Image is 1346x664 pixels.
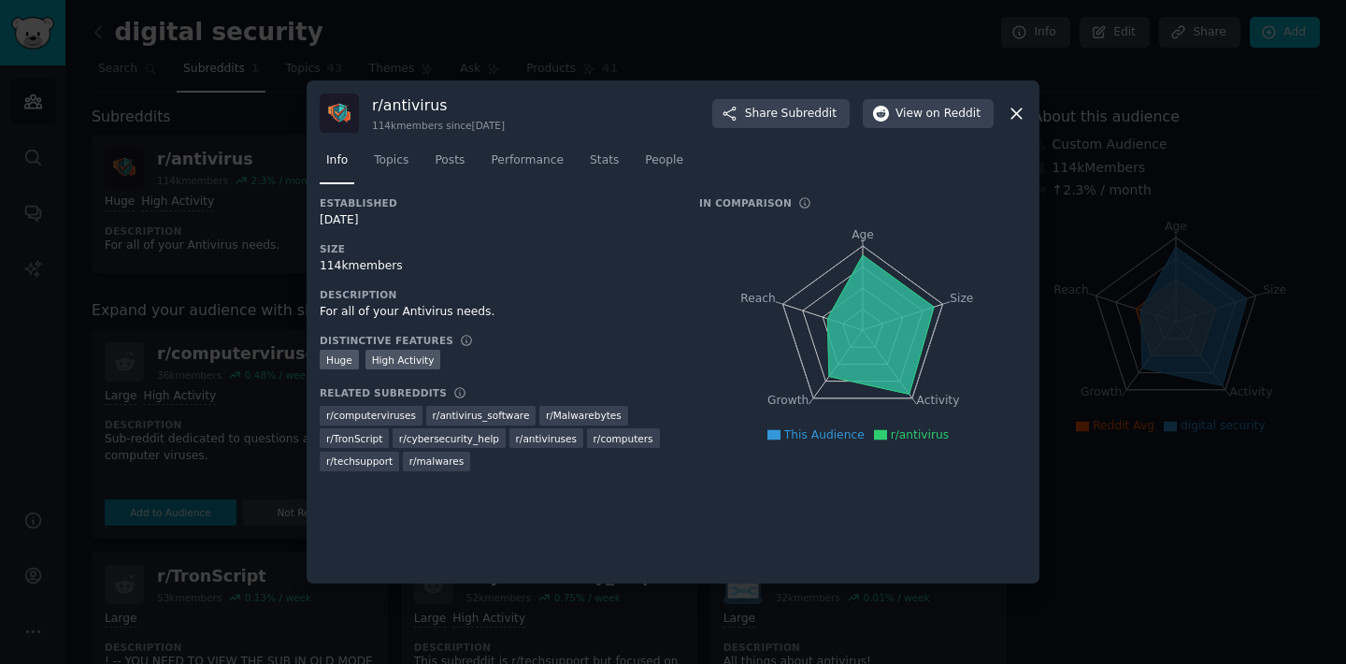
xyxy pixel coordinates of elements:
[326,409,416,422] span: r/ computerviruses
[365,350,441,369] div: High Activity
[428,146,471,184] a: Posts
[699,196,792,209] h3: In Comparison
[484,146,570,184] a: Performance
[320,258,673,275] div: 114k members
[320,350,359,369] div: Huge
[895,106,981,123] span: View
[638,146,690,184] a: People
[546,409,622,422] span: r/ Malwarebytes
[320,212,673,229] div: [DATE]
[435,152,465,169] span: Posts
[781,106,837,123] span: Subreddit
[950,292,973,305] tspan: Size
[320,334,453,347] h3: Distinctive Features
[372,119,505,132] div: 114k members since [DATE]
[917,395,960,408] tspan: Activity
[594,432,653,445] span: r/ computers
[320,94,359,133] img: antivirus
[784,428,865,441] span: This Audience
[374,152,408,169] span: Topics
[767,395,809,408] tspan: Growth
[740,292,776,305] tspan: Reach
[926,106,981,123] span: on Reddit
[320,386,447,399] h3: Related Subreddits
[399,432,499,445] span: r/ cybersecurity_help
[372,95,505,115] h3: r/ antivirus
[326,455,393,468] span: r/ techsupport
[745,106,837,123] span: Share
[320,288,673,301] h3: Description
[433,409,530,422] span: r/ antivirus_software
[367,146,415,184] a: Topics
[491,152,564,169] span: Performance
[409,455,464,468] span: r/ malwares
[516,432,578,445] span: r/ antiviruses
[891,428,949,441] span: r/antivirus
[320,146,354,184] a: Info
[590,152,619,169] span: Stats
[583,146,625,184] a: Stats
[852,228,874,241] tspan: Age
[645,152,683,169] span: People
[326,432,382,445] span: r/ TronScript
[326,152,348,169] span: Info
[863,99,994,129] button: Viewon Reddit
[712,99,850,129] button: ShareSubreddit
[320,304,673,321] div: For all of your Antivirus needs.
[320,196,673,209] h3: Established
[320,242,673,255] h3: Size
